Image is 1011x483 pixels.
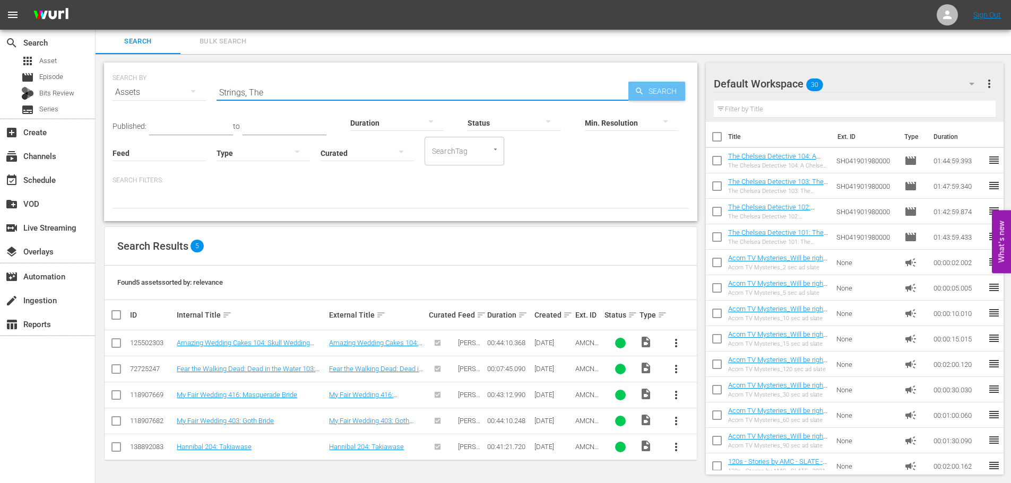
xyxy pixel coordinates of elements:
[904,231,917,243] span: Episode
[5,174,18,187] span: Schedule
[988,332,1000,345] span: reorder
[117,278,223,286] span: Found 5 assets sorted by: relevance
[988,256,1000,268] span: reorder
[222,310,232,320] span: sort
[728,381,827,397] a: Acorn TV Mysteries_Will be right back 30 S01642207001 FINA
[663,382,689,408] button: more_vert
[604,309,636,321] div: Status
[39,56,57,66] span: Asset
[177,417,274,425] a: My Fair Wedding 403: Goth Bride
[929,199,988,224] td: 01:42:59.874
[904,256,917,269] span: Ad
[983,71,996,96] button: more_vert
[130,339,174,347] div: 125502303
[130,311,174,319] div: ID
[21,55,34,67] span: Asset
[177,309,326,321] div: Internal Title
[832,224,900,250] td: SH041901980000
[988,383,1000,396] span: reorder
[929,352,988,377] td: 00:02:00.120
[832,301,900,326] td: None
[640,336,652,348] span: Video
[670,415,682,427] span: more_vert
[898,122,927,152] th: Type
[563,310,573,320] span: sort
[988,179,1000,192] span: reorder
[487,443,531,451] div: 00:41:21.720
[640,362,652,374] span: Video
[329,391,398,407] a: My Fair Wedding 416: Masquerade Bride
[130,365,174,373] div: 72725247
[640,440,652,452] span: Video
[429,311,455,319] div: Curated
[728,264,828,271] div: Acorn TV Mysteries_2 sec ad slate
[487,339,531,347] div: 00:44:10.368
[640,388,652,400] span: Video
[487,309,531,321] div: Duration
[992,210,1011,273] button: Open Feedback Widget
[21,87,34,100] div: Bits Review
[832,326,900,352] td: None
[575,417,599,441] span: AMCNVR0000006134
[728,417,828,424] div: Acorn TV Mysteries_60 sec ad slate
[904,358,917,371] span: Ad
[487,365,531,373] div: 00:07:45.090
[458,417,481,441] span: [PERSON_NAME] Feed
[5,318,18,331] span: Reports
[904,180,917,192] span: Episode
[187,36,259,48] span: Bulk Search
[831,122,898,152] th: Ext. ID
[832,199,900,224] td: SH041901980000
[329,309,426,321] div: External Title
[929,148,988,173] td: 01:44:59.393
[329,339,422,371] a: Amazing Wedding Cakes 104: Skull Wedding Cake, Butterfly Wedding Cake, Green Anniversary Cake
[904,154,917,167] span: Episode
[904,332,917,345] span: Ad
[575,443,599,467] span: AMCNVR0000059659
[640,309,660,321] div: Type
[973,11,1001,19] a: Sign Out
[728,366,828,373] div: Acorn TV Mysteries_120 sec ad slate
[177,339,322,363] a: Amazing Wedding Cakes 104: Skull Wedding Cake, Butterfly Wedding Cake, Green Anniversary Cake
[233,122,240,130] span: to
[929,250,988,275] td: 00:00:02.002
[458,365,481,389] span: [PERSON_NAME] Feed
[929,377,988,402] td: 00:00:30.030
[458,339,481,363] span: [PERSON_NAME] Feed
[329,443,404,451] a: Hannibal 204: Takiawase
[927,122,991,152] th: Duration
[658,310,667,320] span: sort
[832,250,900,275] td: None
[904,205,917,218] span: Episode
[988,434,1000,446] span: reorder
[21,71,34,84] span: movie
[177,391,297,399] a: My Fair Wedding 416: Masquerade Bride
[728,122,831,152] th: Title
[832,275,900,301] td: None
[832,428,900,453] td: None
[177,443,252,451] a: Hannibal 204: Takiawase
[329,417,413,433] a: My Fair Wedding 403: Goth Bride
[728,391,828,398] div: Acorn TV Mysteries_30 sec ad slate
[728,229,828,268] a: The Chelsea Detective 101: The Wages of Sin (The Chelsea Detective 101: The Wages of Sin (amc_net...
[728,289,828,296] div: Acorn TV Mysteries_5 sec ad slate
[39,104,58,115] span: Series
[832,377,900,402] td: None
[904,383,917,396] span: Ad
[39,72,63,82] span: Episode
[575,339,599,363] span: AMCNVR0000007474
[832,173,900,199] td: SH041901980000
[5,150,18,163] span: Channels
[904,434,917,447] span: Ad
[130,417,174,425] div: 118907682
[728,188,828,195] div: The Chelsea Detective 103: The Gentle Giant
[728,305,827,321] a: Acorn TV Mysteries_Will be right back 10 S01642205001 FINAL
[806,74,823,96] span: 30
[5,37,18,49] span: search
[728,315,828,322] div: Acorn TV Mysteries_10 sec ad slate
[534,309,572,321] div: Created
[728,178,828,217] a: The Chelsea Detective 103: The Gentle Giant (The Chelsea Detective 103: The Gentle Giant (amc_net...
[534,443,572,451] div: [DATE]
[929,402,988,428] td: 00:01:00.060
[728,279,827,295] a: Acorn TV Mysteries_Will be right back 05 S01642204001 FINAL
